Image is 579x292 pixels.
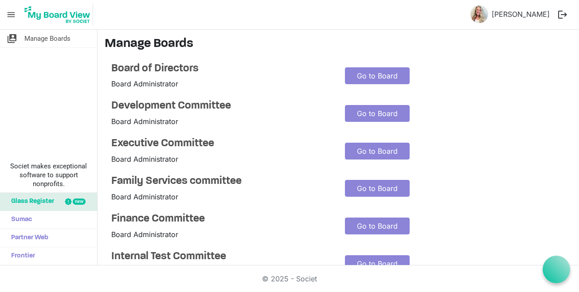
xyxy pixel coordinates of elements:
[111,117,178,126] span: Board Administrator
[345,105,410,122] a: Go to Board
[7,247,35,265] span: Frontier
[111,100,332,113] a: Development Committee
[7,211,32,229] span: Sumac
[111,230,178,239] span: Board Administrator
[111,62,332,75] a: Board of Directors
[22,4,97,26] a: My Board View Logo
[73,199,86,205] div: new
[3,6,20,23] span: menu
[105,37,572,52] h3: Manage Boards
[111,137,332,150] a: Executive Committee
[7,30,17,47] span: switch_account
[7,193,54,210] span: Glass Register
[4,162,93,188] span: Societ makes exceptional software to support nonprofits.
[553,5,572,24] button: logout
[111,213,332,226] a: Finance Committee
[345,143,410,160] a: Go to Board
[111,155,178,164] span: Board Administrator
[111,192,178,201] span: Board Administrator
[488,5,553,23] a: [PERSON_NAME]
[24,30,70,47] span: Manage Boards
[345,255,410,272] a: Go to Board
[470,5,488,23] img: LS-MNrqZjgQ_wrPGQ6y3TlJ-mG7o4JT1_0TuBKFgoAiQ40SA2tedeKhdbq5b_xD0KWyXqBKNCt8CSyyraCI1pA_thumb.png
[111,250,332,263] a: Internal Test Committee
[345,180,410,197] a: Go to Board
[22,4,93,26] img: My Board View Logo
[111,175,332,188] a: Family Services committee
[111,79,178,88] span: Board Administrator
[7,229,48,247] span: Partner Web
[262,274,317,283] a: © 2025 - Societ
[345,67,410,84] a: Go to Board
[345,218,410,234] a: Go to Board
